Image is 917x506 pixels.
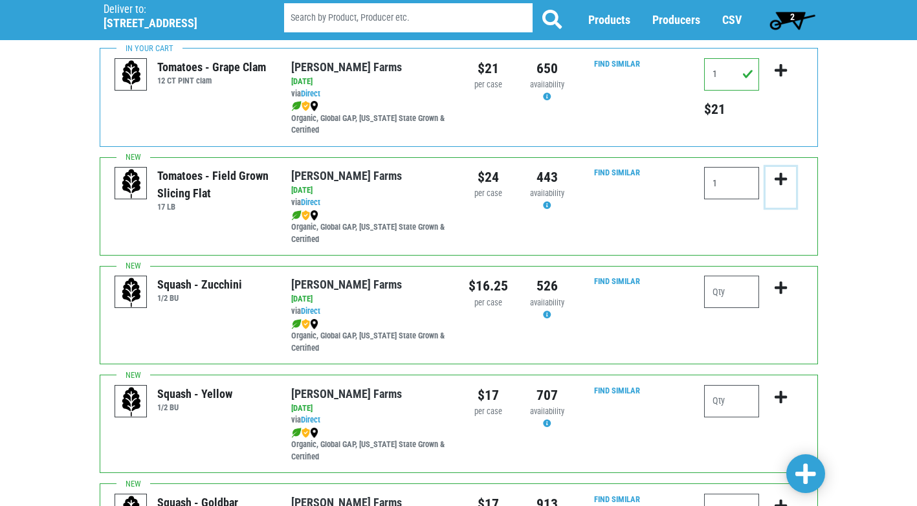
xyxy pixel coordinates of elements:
img: placeholder-variety-43d6402dacf2d531de610a020419775a.svg [115,276,148,309]
div: via [291,414,448,426]
h6: 1/2 BU [157,293,242,303]
div: per case [469,406,508,418]
a: CSV [722,14,742,27]
div: Organic, Global GAP, [US_STATE] State Grown & Certified [291,100,448,137]
input: Search by Product, Producer etc. [284,4,533,33]
div: Organic, Global GAP, [US_STATE] State Grown & Certified [291,209,448,246]
img: placeholder-variety-43d6402dacf2d531de610a020419775a.svg [115,168,148,200]
a: Direct [301,89,320,98]
a: Find Similar [594,386,640,395]
span: 2 [790,12,795,22]
input: Qty [704,385,759,417]
div: [DATE] [291,293,448,305]
a: Direct [301,197,320,207]
a: [PERSON_NAME] Farms [291,169,402,182]
a: Find Similar [594,59,640,69]
span: availability [530,188,564,198]
div: [DATE] [291,184,448,197]
img: safety-e55c860ca8c00a9c171001a62a92dabd.png [302,428,310,438]
a: Find Similar [594,494,640,504]
a: [PERSON_NAME] Farms [291,60,402,74]
img: leaf-e5c59151409436ccce96b2ca1b28e03c.png [291,428,302,438]
a: Products [588,14,630,27]
div: $21 [469,58,508,79]
div: Organic, Global GAP, [US_STATE] State Grown & Certified [291,426,448,463]
div: Tomatoes - Field Grown Slicing Flat [157,167,272,202]
div: 526 [527,276,567,296]
div: 443 [527,167,567,188]
img: placeholder-variety-43d6402dacf2d531de610a020419775a.svg [115,386,148,418]
div: $17 [469,385,508,406]
div: Availability may be subject to change. [527,79,567,104]
img: map_marker-0e94453035b3232a4d21701695807de9.png [310,210,318,221]
input: Qty [704,58,759,91]
h5: [STREET_ADDRESS] [104,16,251,30]
h6: 1/2 BU [157,402,232,412]
span: availability [530,406,564,416]
div: per case [469,188,508,200]
div: [DATE] [291,76,448,88]
div: 707 [527,385,567,406]
div: $24 [469,167,508,188]
img: leaf-e5c59151409436ccce96b2ca1b28e03c.png [291,210,302,221]
a: Find Similar [594,276,640,286]
div: via [291,88,448,100]
div: per case [469,297,508,309]
div: Tomatoes - Grape Clam [157,58,266,76]
p: Deliver to: [104,3,251,16]
img: safety-e55c860ca8c00a9c171001a62a92dabd.png [302,210,310,221]
input: Qty [704,167,759,199]
a: 2 [764,7,821,33]
img: safety-e55c860ca8c00a9c171001a62a92dabd.png [302,319,310,329]
div: via [291,197,448,209]
a: Direct [301,415,320,424]
div: 650 [527,58,567,79]
a: [PERSON_NAME] Farms [291,387,402,401]
h6: 12 CT PINT clam [157,76,266,85]
a: Producers [652,14,700,27]
div: per case [469,79,508,91]
h6: 17 LB [157,202,272,212]
img: map_marker-0e94453035b3232a4d21701695807de9.png [310,319,318,329]
div: Squash - Zucchini [157,276,242,293]
input: Qty [704,276,759,308]
img: leaf-e5c59151409436ccce96b2ca1b28e03c.png [291,319,302,329]
img: placeholder-variety-43d6402dacf2d531de610a020419775a.svg [115,59,148,91]
img: leaf-e5c59151409436ccce96b2ca1b28e03c.png [291,101,302,111]
a: [PERSON_NAME] Farms [291,278,402,291]
div: $16.25 [469,276,508,296]
div: [DATE] [291,402,448,415]
h5: Total price [704,101,759,118]
span: availability [530,298,564,307]
a: Find Similar [594,168,640,177]
img: safety-e55c860ca8c00a9c171001a62a92dabd.png [302,101,310,111]
div: via [291,305,448,318]
span: availability [530,80,564,89]
img: map_marker-0e94453035b3232a4d21701695807de9.png [310,101,318,111]
img: map_marker-0e94453035b3232a4d21701695807de9.png [310,428,318,438]
div: Organic, Global GAP, [US_STATE] State Grown & Certified [291,318,448,355]
div: Squash - Yellow [157,385,232,402]
a: Direct [301,306,320,316]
